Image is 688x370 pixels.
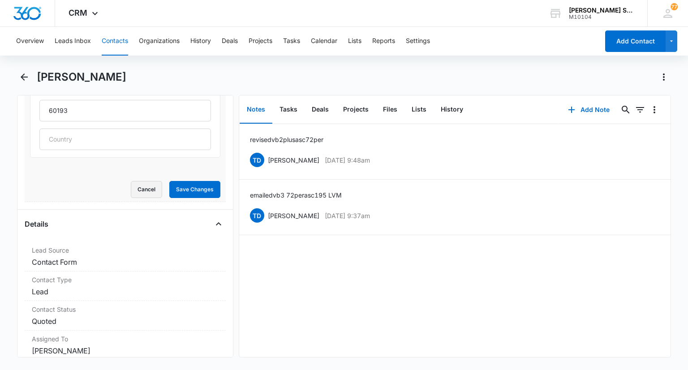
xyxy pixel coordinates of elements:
[268,155,319,165] p: [PERSON_NAME]
[311,27,337,56] button: Calendar
[25,219,48,229] h4: Details
[250,153,264,167] span: TD
[39,129,211,150] input: Country
[272,96,305,124] button: Tasks
[406,27,430,56] button: Settings
[434,96,470,124] button: History
[32,257,218,267] dd: Contact Form
[250,208,264,223] span: TD
[619,103,633,117] button: Search...
[16,27,44,56] button: Overview
[569,14,634,20] div: account id
[32,245,218,255] label: Lead Source
[336,96,376,124] button: Projects
[55,27,91,56] button: Leads Inbox
[69,8,87,17] span: CRM
[32,334,218,344] label: Assigned To
[325,155,370,165] p: [DATE] 9:48am
[32,316,218,327] dd: Quoted
[17,70,31,84] button: Back
[25,242,225,271] div: Lead SourceContact Form
[32,345,218,356] dd: [PERSON_NAME]
[211,217,226,231] button: Close
[190,27,211,56] button: History
[372,27,395,56] button: Reports
[32,286,218,297] dd: Lead
[671,3,678,10] span: 77
[633,103,647,117] button: Filters
[139,27,180,56] button: Organizations
[671,3,678,10] div: notifications count
[283,27,300,56] button: Tasks
[559,99,619,120] button: Add Note
[25,271,225,301] div: Contact TypeLead
[222,27,238,56] button: Deals
[305,96,336,124] button: Deals
[376,96,404,124] button: Files
[657,70,671,84] button: Actions
[37,70,126,84] h1: [PERSON_NAME]
[25,301,225,331] div: Contact StatusQuoted
[569,7,634,14] div: account name
[250,135,323,144] p: revised vb 2 plus asc 72 per
[102,27,128,56] button: Contacts
[348,27,361,56] button: Lists
[325,211,370,220] p: [DATE] 9:37am
[25,331,225,360] div: Assigned To[PERSON_NAME]
[605,30,666,52] button: Add Contact
[131,181,162,198] button: Cancel
[169,181,220,198] button: Save Changes
[250,190,342,200] p: emailed vb3 72 per asc 195 LVM
[240,96,272,124] button: Notes
[404,96,434,124] button: Lists
[647,103,662,117] button: Overflow Menu
[249,27,272,56] button: Projects
[32,275,218,284] label: Contact Type
[32,305,218,314] label: Contact Status
[268,211,319,220] p: [PERSON_NAME]
[39,100,211,121] input: Zip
